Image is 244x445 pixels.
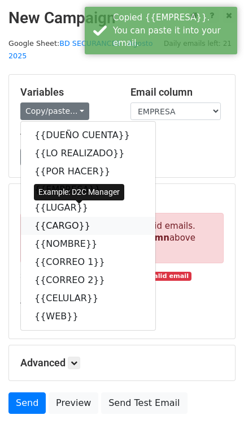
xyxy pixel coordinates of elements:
[188,391,244,445] iframe: Chat Widget
[21,253,155,271] a: {{CORREO 1}}
[21,199,155,217] a: {{LUGAR}}
[21,271,155,289] a: {{CORREO 2}}
[8,39,153,61] small: Google Sheet:
[20,102,89,120] a: Copy/paste...
[101,392,187,414] a: Send Test Email
[21,181,155,199] a: {{EMPRESA}}
[8,39,153,61] a: BD SECURANCES - Agosto 2025
[34,184,124,200] div: Example: D2C Manager
[21,162,155,181] a: {{POR HACER}}
[113,11,233,50] div: Copied {{EMPRESA}}. You can paste it into your email.
[20,357,224,369] h5: Advanced
[20,86,114,99] h5: Variables
[188,391,244,445] div: Widget de chat
[8,392,46,414] a: Send
[49,392,98,414] a: Preview
[8,8,236,28] h2: New Campaign
[21,144,155,162] a: {{LO REALIZADO}}
[130,86,224,99] h5: Email column
[140,272,191,281] small: Invalid email
[21,217,155,235] a: {{CARGO}}
[21,307,155,326] a: {{WEB}}
[21,289,155,307] a: {{CELULAR}}
[21,235,155,253] a: {{NOMBRE}}
[21,126,155,144] a: {{DUEÑO CUENTA}}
